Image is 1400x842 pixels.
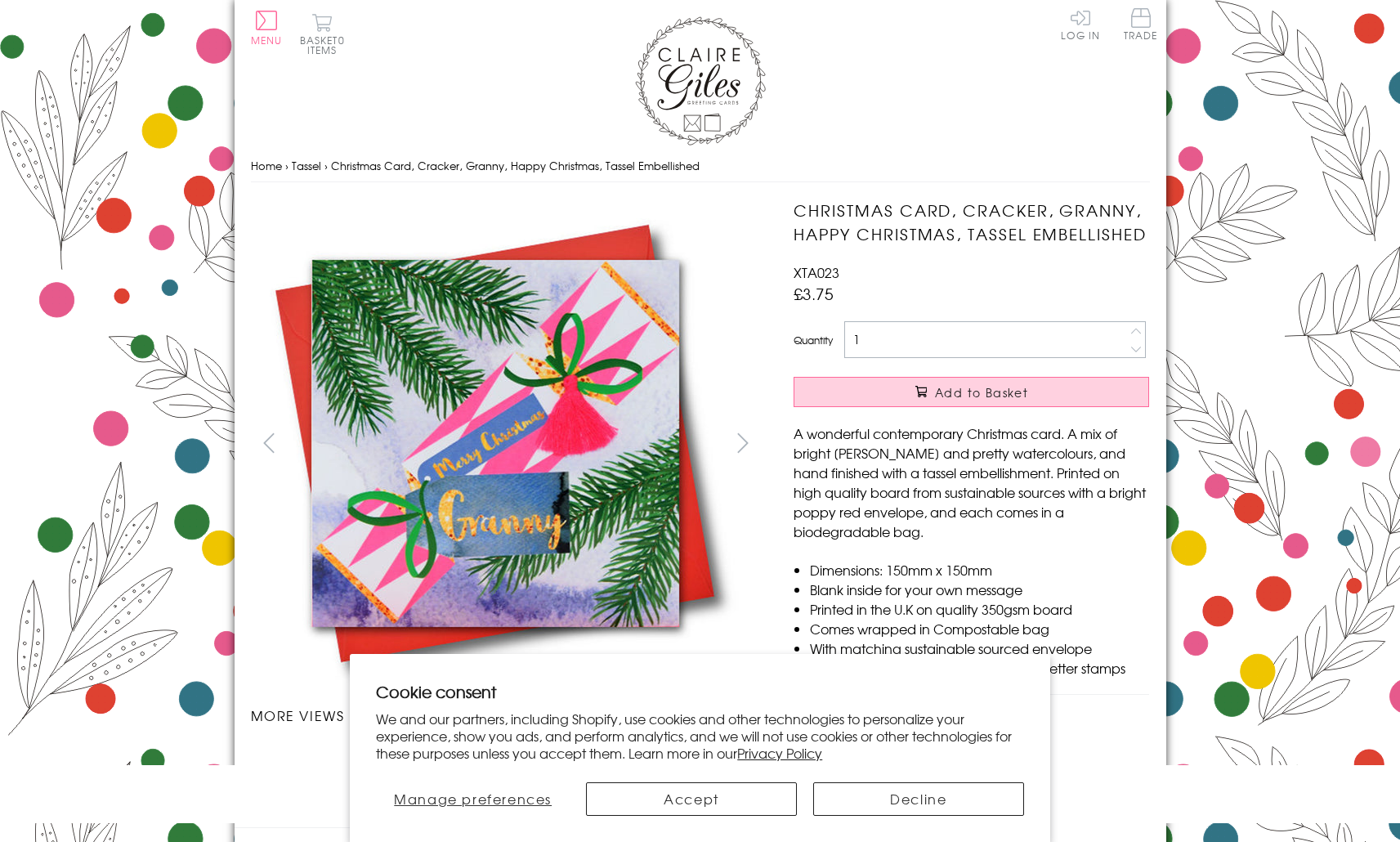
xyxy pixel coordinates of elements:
img: Christmas Card, Cracker, Granny, Happy Christmas, Tassel Embellished [761,199,1251,689]
button: Manage preferences [376,782,570,816]
h1: Christmas Card, Cracker, Granny, Happy Christmas, Tassel Embellished [794,199,1149,246]
a: Home [251,158,282,173]
ul: Carousel Pagination [251,741,762,777]
span: XTA023 [794,262,839,282]
span: › [285,158,288,173]
p: We and our partners, including Shopify, use cookies and other technologies to personalize your ex... [376,710,1024,761]
a: Log In [1061,8,1100,40]
h3: More views [251,705,762,725]
span: Christmas Card, Cracker, Granny, Happy Christmas, Tassel Embellished [331,158,700,173]
button: next [724,424,761,461]
a: Tassel [292,158,321,173]
span: Menu [251,33,283,47]
span: › [324,158,328,173]
a: Privacy Policy [737,743,822,763]
button: Accept [586,782,797,816]
nav: breadcrumbs [251,150,1150,183]
li: Blank inside for your own message [810,580,1149,599]
li: Printed in the U.K on quality 350gsm board [810,599,1149,619]
a: Trade [1124,8,1158,43]
button: prev [251,424,288,461]
button: Menu [251,11,283,45]
label: Quantity [794,333,833,347]
span: £3.75 [794,282,834,305]
button: Add to Basket [794,377,1149,407]
span: Manage preferences [394,789,552,808]
h2: Cookie consent [376,680,1024,703]
button: Basket0 items [300,13,345,55]
button: Decline [813,782,1024,816]
span: Trade [1124,8,1158,40]
li: With matching sustainable sourced envelope [810,638,1149,658]
img: Christmas Card, Cracker, Granny, Happy Christmas, Tassel Embellished [250,199,740,688]
li: Comes wrapped in Compostable bag [810,619,1149,638]
p: A wonderful contemporary Christmas card. A mix of bright [PERSON_NAME] and pretty watercolours, a... [794,423,1149,541]
img: Claire Giles Greetings Cards [635,16,766,146]
span: Add to Basket [935,384,1028,401]
li: Dimensions: 150mm x 150mm [810,560,1149,580]
li: Carousel Page 1 (Current Slide) [251,741,378,777]
span: 0 items [307,33,345,57]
